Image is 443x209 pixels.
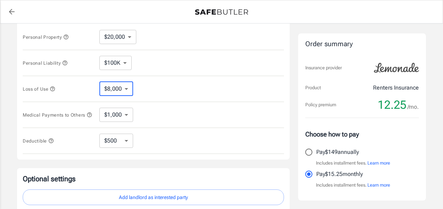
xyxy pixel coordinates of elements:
[23,85,55,93] button: Loss of Use
[316,148,359,156] p: Pay $149 annually
[305,129,419,139] p: Choose how to pay
[305,84,321,91] p: Product
[5,5,19,19] a: back to quotes
[305,101,336,108] p: Policy premium
[373,84,419,92] p: Renters Insurance
[23,86,55,92] span: Loss of Use
[23,138,54,144] span: Deductible
[23,33,69,41] button: Personal Property
[367,182,390,189] button: Learn more
[23,111,92,119] button: Medical Payments to Others
[316,170,363,178] p: Pay $15.25 monthly
[378,98,406,112] span: 12.25
[370,58,423,78] img: Lemonade
[195,9,248,15] img: Back to quotes
[408,102,419,112] span: /mo.
[316,160,390,167] p: Includes installment fees.
[23,189,284,205] button: Add landlord as interested party
[316,182,390,189] p: Includes installment fees.
[23,60,68,66] span: Personal Liability
[23,174,284,184] p: Optional settings
[23,59,68,67] button: Personal Liability
[23,34,69,40] span: Personal Property
[23,136,54,145] button: Deductible
[23,112,92,118] span: Medical Payments to Others
[305,64,342,71] p: Insurance provider
[367,160,390,167] button: Learn more
[305,39,419,49] div: Order summary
